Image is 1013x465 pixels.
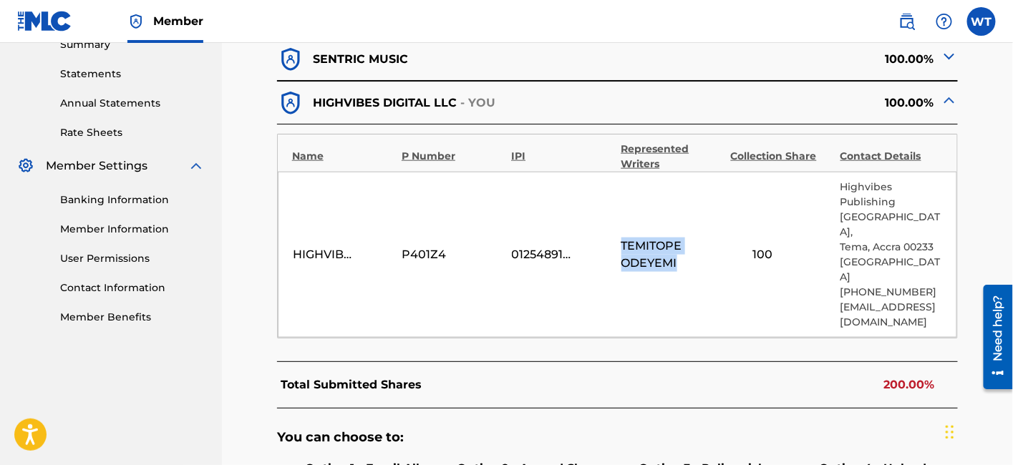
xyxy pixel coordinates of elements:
[930,7,959,36] div: Help
[840,180,942,210] p: Highvibes Publishing
[840,240,942,255] p: Tema, Accra 00233
[60,96,205,111] a: Annual Statements
[840,300,942,330] p: [EMAIL_ADDRESS][DOMAIN_NAME]
[731,149,833,164] div: Collection Share
[313,94,457,112] p: HIGHVIBES DIGITAL LLC
[941,48,958,65] img: expand-cell-toggle
[460,94,496,112] p: - YOU
[292,149,394,164] div: Name
[60,125,205,140] a: Rate Sheets
[277,46,304,73] img: dfb38c8551f6dcc1ac04.svg
[967,7,996,36] div: User Menu
[840,210,942,240] p: [GEOGRAPHIC_DATA],
[618,46,959,73] div: 100.00%
[60,37,205,52] a: Summary
[893,7,921,36] a: Public Search
[46,157,147,175] span: Member Settings
[618,89,959,117] div: 100.00%
[127,13,145,30] img: Top Rightsholder
[60,67,205,82] a: Statements
[941,396,1013,465] iframe: Chat Widget
[946,411,954,454] div: Drag
[153,13,203,29] span: Member
[402,149,504,164] div: P Number
[973,280,1013,395] iframe: Resource Center
[840,149,943,164] div: Contact Details
[621,238,724,272] span: TEMITOPE ODEYEMI
[60,310,205,325] a: Member Benefits
[60,192,205,207] a: Banking Information
[840,255,942,285] p: [GEOGRAPHIC_DATA]
[60,251,205,266] a: User Permissions
[621,142,724,172] div: Represented Writers
[840,285,942,300] p: [PHONE_NUMBER]
[281,376,422,393] p: Total Submitted Shares
[898,13,916,30] img: search
[277,430,958,446] h5: You can choose to:
[277,89,304,117] img: dfb38c8551f6dcc1ac04.svg
[17,11,72,31] img: MLC Logo
[313,51,408,68] p: SENTRIC MUSIC
[188,157,205,175] img: expand
[17,157,34,175] img: Member Settings
[511,149,614,164] div: IPI
[936,13,953,30] img: help
[60,280,205,295] a: Contact Information
[941,92,958,109] img: expand-cell-toggle
[60,222,205,237] a: Member Information
[883,376,934,393] p: 200.00%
